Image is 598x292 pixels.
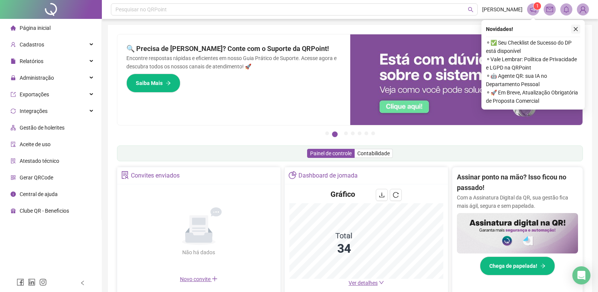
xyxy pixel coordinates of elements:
span: download [379,192,385,198]
span: Relatórios [20,58,43,64]
span: Atestado técnico [20,158,59,164]
span: Página inicial [20,25,51,31]
img: banner%2F02c71560-61a6-44d4-94b9-c8ab97240462.png [457,213,578,253]
span: Novo convite [180,276,218,282]
span: qrcode [11,175,16,180]
span: close [573,26,578,32]
span: Saiba Mais [136,79,163,87]
button: 7 [371,131,375,135]
button: Saiba Mais [126,74,180,93]
span: arrow-right [166,80,171,86]
span: sync [11,108,16,114]
h4: Gráfico [331,189,355,199]
span: solution [121,171,129,179]
button: 3 [344,131,348,135]
span: pie-chart [289,171,297,179]
span: audit [11,142,16,147]
span: apartment [11,125,16,130]
span: ⚬ 🚀 Em Breve, Atualização Obrigatória de Proposta Comercial [486,88,580,105]
div: Convites enviados [131,169,180,182]
span: Administração [20,75,54,81]
span: Clube QR - Beneficios [20,208,69,214]
span: Ver detalhes [349,280,378,286]
span: bell [563,6,570,13]
span: Chega de papelada! [489,262,537,270]
span: Gestão de holerites [20,125,65,131]
div: Dashboard de jornada [298,169,358,182]
span: Central de ajuda [20,191,58,197]
button: 6 [364,131,368,135]
span: Exportações [20,91,49,97]
span: home [11,25,16,31]
span: solution [11,158,16,164]
span: export [11,92,16,97]
span: Contabilidade [357,150,390,156]
span: down [379,280,384,285]
span: facebook [17,278,24,286]
span: gift [11,208,16,213]
span: 1 [536,3,539,9]
span: [PERSON_NAME] [482,5,523,14]
button: Chega de papelada! [480,256,555,275]
img: banner%2F0cf4e1f0-cb71-40ef-aa93-44bd3d4ee559.png [350,34,583,125]
span: lock [11,75,16,80]
p: Com a Assinatura Digital da QR, sua gestão fica mais ágil, segura e sem papelada. [457,193,578,210]
span: user-add [11,42,16,47]
span: ⚬ ✅ Seu Checklist de Sucesso do DP está disponível [486,39,580,55]
span: notification [530,6,537,13]
span: search [468,7,473,12]
span: plus [212,276,218,282]
span: arrow-right [540,263,546,269]
span: mail [546,6,553,13]
span: reload [393,192,399,198]
sup: 1 [533,2,541,10]
span: instagram [39,278,47,286]
h2: Assinar ponto na mão? Isso ficou no passado! [457,172,578,193]
button: 5 [358,131,361,135]
h2: 🔍 Precisa de [PERSON_NAME]? Conte com o Suporte da QRPoint! [126,43,341,54]
span: info-circle [11,192,16,197]
span: Novidades ! [486,25,513,33]
div: Não há dados [164,248,234,256]
div: Open Intercom Messenger [572,266,590,284]
span: file [11,59,16,64]
span: Painel de controle [310,150,352,156]
span: Gerar QRCode [20,175,53,181]
button: 1 [325,131,329,135]
span: Aceite de uso [20,141,51,147]
span: Cadastros [20,42,44,48]
span: Integrações [20,108,48,114]
a: Ver detalhes down [349,280,384,286]
button: 2 [332,131,338,137]
span: linkedin [28,278,35,286]
p: Encontre respostas rápidas e eficientes em nosso Guia Prático de Suporte. Acesse agora e descubra... [126,54,341,71]
span: ⚬ 🤖 Agente QR: sua IA no Departamento Pessoal [486,72,580,88]
img: 89171 [577,4,589,15]
span: ⚬ Vale Lembrar: Política de Privacidade e LGPD na QRPoint [486,55,580,72]
button: 4 [351,131,355,135]
span: left [80,280,85,286]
